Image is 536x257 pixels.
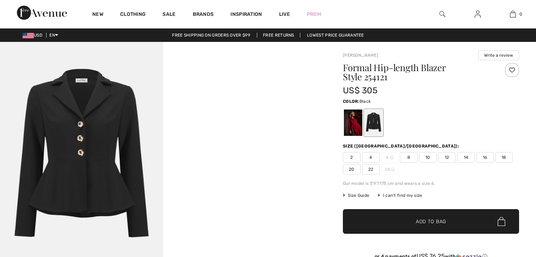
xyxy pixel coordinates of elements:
[23,33,34,38] img: US Dollar
[438,152,456,163] span: 12
[457,152,475,163] span: 14
[343,192,369,199] span: Size Guide
[519,11,522,17] span: 0
[475,10,481,18] img: My Info
[343,180,519,187] div: Our model is 5'9"/175 cm and wears a size 6.
[230,11,262,19] span: Inspiration
[162,11,175,19] a: Sale
[419,152,437,163] span: 10
[362,152,380,163] span: 4
[307,11,321,18] a: Prom
[343,99,359,104] span: Color:
[163,42,326,123] video: Your browser does not support the video tag.
[344,109,362,136] div: Deep cherry
[301,33,370,38] a: Lowest Price Guarantee
[49,33,58,38] span: EN
[343,53,378,58] a: [PERSON_NAME]
[495,152,513,163] span: 18
[400,152,418,163] span: 8
[381,164,399,175] span: 24
[476,152,494,163] span: 16
[343,86,377,95] span: US$ 305
[510,10,516,18] img: My Bag
[257,33,300,38] a: Free Returns
[120,11,146,19] a: Clothing
[390,156,394,159] img: ring-m.svg
[364,109,383,136] div: Black
[378,192,422,199] div: I can't find my size
[343,152,361,163] span: 2
[343,209,519,234] button: Add to Bag
[23,33,45,38] span: USD
[92,11,103,19] a: New
[381,152,399,163] span: 6
[343,63,490,81] h1: Formal Hip-length Blazer Style 254121
[495,10,530,18] a: 0
[343,143,461,149] div: Size ([GEOGRAPHIC_DATA]/[GEOGRAPHIC_DATA]):
[416,218,446,225] span: Add to Bag
[17,6,67,20] img: 1ère Avenue
[279,11,290,18] a: Live
[469,10,486,19] a: Sign In
[166,33,256,38] a: Free shipping on orders over $99
[478,50,519,60] button: Write a review
[362,164,380,175] span: 22
[391,168,395,171] img: ring-m.svg
[343,164,361,175] span: 20
[439,10,445,18] img: search the website
[193,11,214,19] a: Brands
[359,99,371,104] span: Black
